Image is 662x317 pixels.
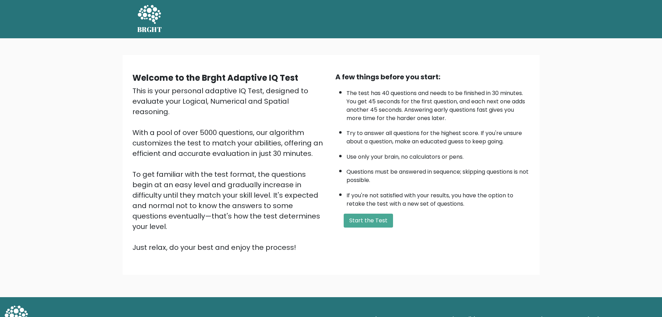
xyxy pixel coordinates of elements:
[346,149,530,161] li: Use only your brain, no calculators or pens.
[132,86,327,253] div: This is your personal adaptive IQ Test, designed to evaluate your Logical, Numerical and Spatial ...
[132,72,298,84] b: Welcome to the Brght Adaptive IQ Test
[346,188,530,208] li: If you're not satisfied with your results, you have the option to retake the test with a new set ...
[346,126,530,146] li: Try to answer all questions for the highest score. If you're unsure about a question, make an edu...
[335,72,530,82] div: A few things before you start:
[137,3,162,35] a: BRGHT
[344,214,393,228] button: Start the Test
[137,25,162,34] h5: BRGHT
[346,164,530,184] li: Questions must be answered in sequence; skipping questions is not possible.
[346,86,530,122] li: The test has 40 questions and needs to be finished in 30 minutes. You get 45 seconds for the firs...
